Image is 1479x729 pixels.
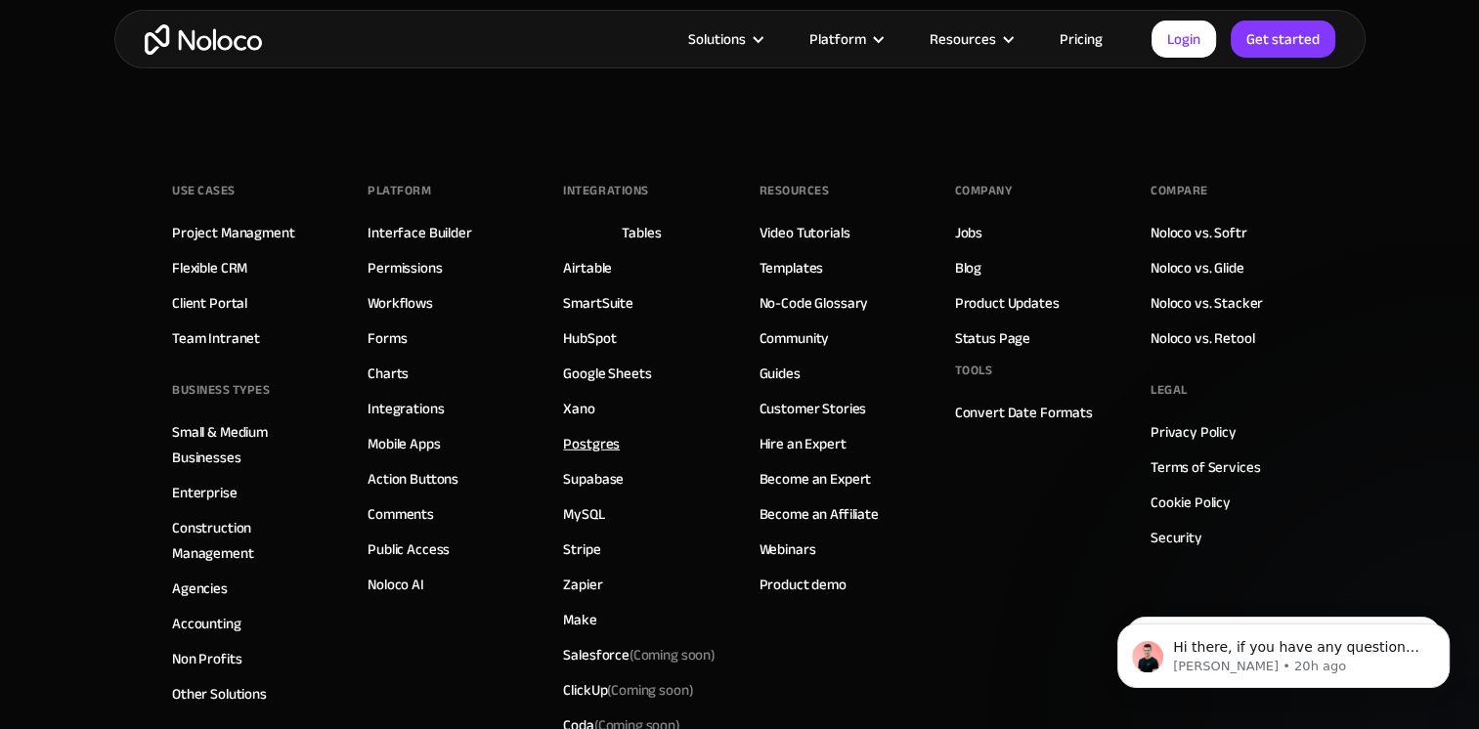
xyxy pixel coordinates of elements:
[1151,375,1188,405] div: Legal
[368,501,434,527] a: Comments
[955,220,982,245] a: Jobs
[760,325,830,351] a: Community
[1088,582,1479,719] iframe: Intercom notifications message
[563,361,651,386] a: Google Sheets
[563,501,604,527] a: MySQL
[760,176,830,205] div: Resources
[760,220,850,245] a: Video Tutorials
[172,375,270,405] div: BUSINESS TYPES
[630,641,716,668] span: (Coming soon)
[930,26,996,52] div: Resources
[1151,490,1231,515] a: Cookie Policy
[563,466,624,492] a: Supabase
[607,676,693,704] span: (Coming soon)
[563,572,602,597] a: Zapier
[1151,419,1237,445] a: Privacy Policy
[563,255,612,280] a: Airtable
[368,176,431,205] div: Platform
[1152,21,1216,58] a: Login
[563,607,596,632] a: Make
[368,361,409,386] a: Charts
[760,466,872,492] a: Become an Expert
[563,536,600,562] a: Stripe
[145,24,262,55] a: home
[760,501,879,527] a: Become an Affiliate
[172,220,294,245] a: Project Managment
[760,290,869,316] a: No-Code Glossary
[760,255,824,280] a: Templates
[664,26,785,52] div: Solutions
[172,255,247,280] a: Flexible CRM
[955,356,993,385] div: Tools
[955,176,1013,205] div: Company
[955,325,1030,351] a: Status Page
[760,572,847,597] a: Product demo
[563,642,716,667] div: Salesforce
[563,176,648,205] div: INTEGRATIONS
[172,646,241,671] a: Non Profits
[368,572,424,597] a: Noloco AI
[1151,220,1247,245] a: Noloco vs. Softr
[955,290,1060,316] a: Product Updates
[563,431,620,456] a: Postgres
[1151,176,1208,205] div: Compare
[172,611,241,636] a: Accounting
[563,290,633,316] a: SmartSuite
[172,515,328,566] a: Construction Management
[368,290,433,316] a: Workflows
[563,325,616,351] a: HubSpot
[1151,255,1244,280] a: Noloco vs. Glide
[622,220,661,245] a: Tables
[1151,325,1254,351] a: Noloco vs. Retool
[172,325,260,351] a: Team Intranet
[563,677,693,703] div: ClickUp
[688,26,746,52] div: Solutions
[1231,21,1335,58] a: Get started
[172,176,236,205] div: Use Cases
[905,26,1035,52] div: Resources
[1035,26,1127,52] a: Pricing
[785,26,905,52] div: Platform
[172,480,238,505] a: Enterprise
[955,255,981,280] a: Blog
[760,361,801,386] a: Guides
[1151,290,1263,316] a: Noloco vs. Stacker
[172,419,328,470] a: Small & Medium Businesses
[760,396,867,421] a: Customer Stories
[1151,525,1202,550] a: Security
[368,466,458,492] a: Action Buttons
[368,255,442,280] a: Permissions
[368,431,440,456] a: Mobile Apps
[172,576,228,601] a: Agencies
[368,220,471,245] a: Interface Builder
[955,400,1093,425] a: Convert Date Formats
[760,431,847,456] a: Hire an Expert
[172,681,267,707] a: Other Solutions
[368,536,450,562] a: Public Access
[760,536,816,562] a: Webinars
[809,26,866,52] div: Platform
[172,290,247,316] a: Client Portal
[563,396,594,421] a: Xano
[368,325,407,351] a: Forms
[368,396,444,421] a: Integrations
[1151,454,1260,480] a: Terms of Services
